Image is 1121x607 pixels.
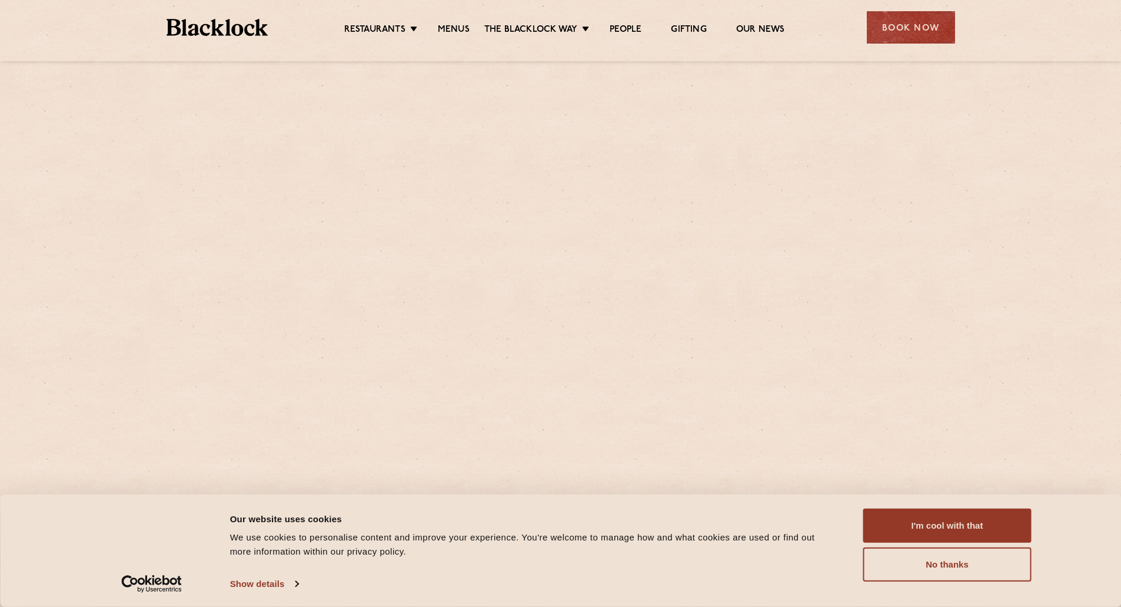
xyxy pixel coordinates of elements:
[230,512,837,526] div: Our website uses cookies
[230,530,837,559] div: We use cookies to personalise content and improve your experience. You're welcome to manage how a...
[863,509,1032,543] button: I'm cool with that
[167,19,268,36] img: BL_Textured_Logo-footer-cropped.svg
[100,575,203,593] a: Usercentrics Cookiebot - opens in a new window
[863,548,1032,582] button: No thanks
[230,575,298,593] a: Show details
[736,24,785,37] a: Our News
[344,24,405,37] a: Restaurants
[671,24,706,37] a: Gifting
[438,24,470,37] a: Menus
[867,11,955,44] div: Book Now
[610,24,641,37] a: People
[484,24,577,37] a: The Blacklock Way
